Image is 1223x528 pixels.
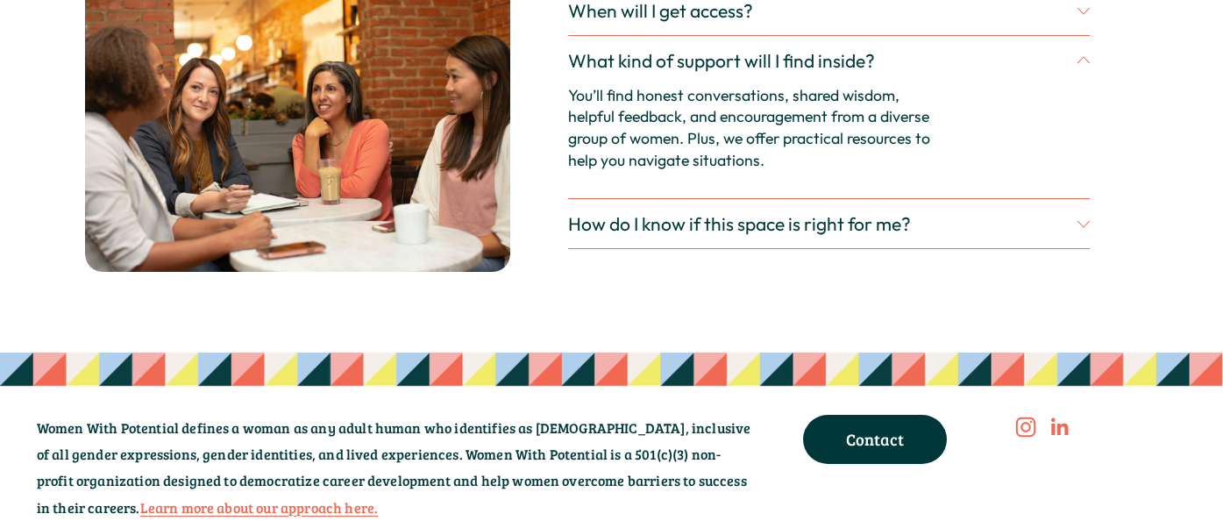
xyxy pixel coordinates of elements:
[1049,417,1070,438] a: LinkedIn
[568,85,1090,198] div: What kind of support will I find inside?
[568,85,934,172] p: You’ll find honest conversations, shared wisdom, helpful feedback, and encouragement from a diver...
[140,495,379,521] a: Learn more about our approach here.
[568,36,1090,85] button: What kind of support will I find inside?
[568,49,1077,72] span: What kind of support will I find inside?
[37,418,754,517] code: Women With Potential defines a woman as any adult human who identifies as [DEMOGRAPHIC_DATA], inc...
[568,212,1077,235] span: How do I know if this space is right for me?
[803,415,947,464] a: Contact
[568,199,1090,248] button: How do I know if this space is right for me?
[1015,417,1036,438] a: Instagram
